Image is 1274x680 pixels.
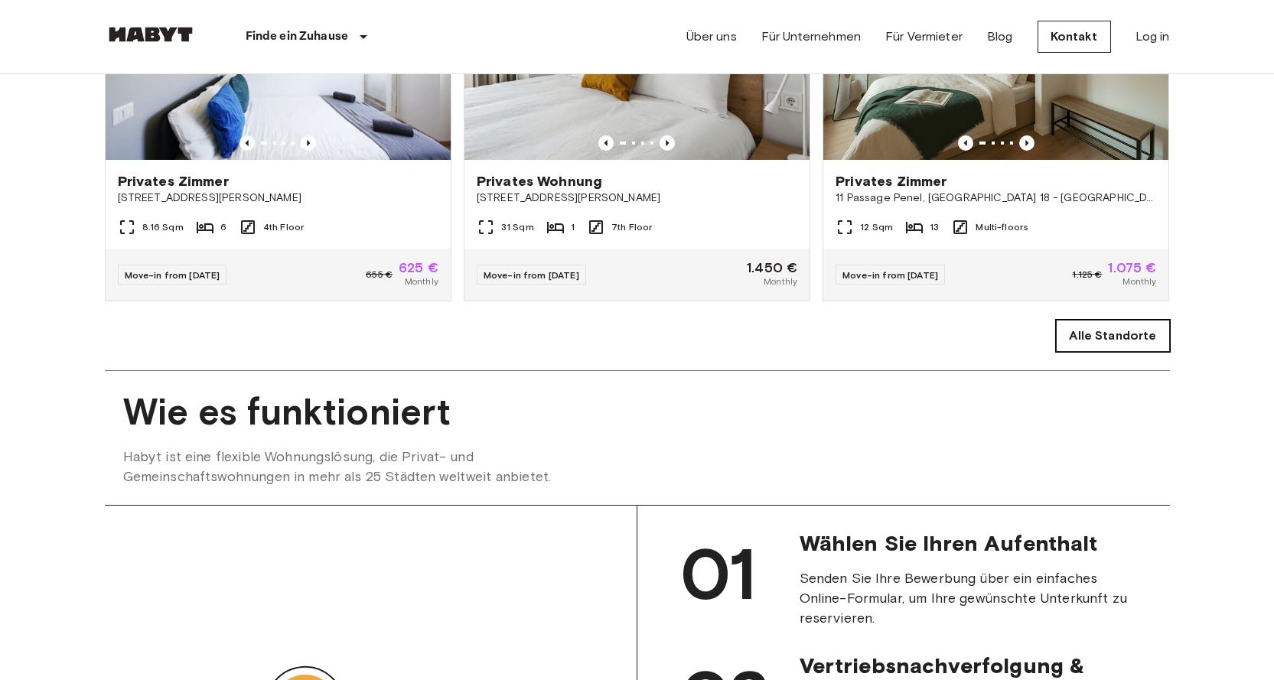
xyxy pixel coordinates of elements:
span: [STREET_ADDRESS][PERSON_NAME] [118,190,438,206]
span: 8.16 Sqm [142,220,184,234]
img: Habyt [105,27,197,42]
span: 4th Floor [263,220,304,234]
span: Privates Zimmer [118,172,229,190]
a: Alle Standorte [1056,320,1169,352]
span: Privates Wohnung [477,172,602,190]
a: Für Unternehmen [761,28,861,46]
span: Wählen Sie Ihren Aufenthalt [800,530,1145,556]
span: Senden Sie Ihre Bewerbung über ein einfaches Online-Formular, um Ihre gewünschte Unterkunft zu re... [800,568,1145,628]
a: Blog [987,28,1013,46]
span: 7th Floor [611,220,652,234]
span: Monthly [405,275,438,288]
button: Previous image [301,135,316,151]
span: Privates Zimmer [836,172,947,190]
button: Previous image [239,135,255,151]
button: Previous image [958,135,973,151]
a: Über uns [686,28,737,46]
button: Previous image [660,135,675,151]
span: Move-in from [DATE] [125,269,220,281]
span: 625 € [399,261,438,275]
span: [STREET_ADDRESS][PERSON_NAME] [477,190,797,206]
a: Kontakt [1038,21,1111,53]
span: 13 [930,220,939,234]
p: Finde ein Zuhause [246,28,349,46]
span: 01 [680,532,756,617]
a: Log in [1136,28,1170,46]
span: 31 Sqm [501,220,534,234]
span: 1.125 € [1072,268,1102,281]
span: Move-in from [DATE] [484,269,579,281]
span: Move-in from [DATE] [842,269,938,281]
span: Monthly [1122,275,1156,288]
span: 1 [571,220,575,234]
span: 12 Sqm [860,220,893,234]
span: Monthly [764,275,797,288]
span: Multi-floors [976,220,1028,234]
span: Habyt ist eine flexible Wohnungslösung, die Privat- und Gemeinschaftswohnungen in mehr als 25 St... [123,447,637,486]
span: 6 [220,220,226,234]
span: 1.450 € [747,261,797,275]
span: Wie es funktioniert [123,389,1152,434]
span: 11 Passage Penel, [GEOGRAPHIC_DATA] 18 - [GEOGRAPHIC_DATA] [836,190,1156,206]
button: Previous image [598,135,614,151]
button: Previous image [1019,135,1035,151]
span: 655 € [366,268,393,281]
span: 1.075 € [1108,261,1156,275]
a: Für Vermieter [885,28,963,46]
